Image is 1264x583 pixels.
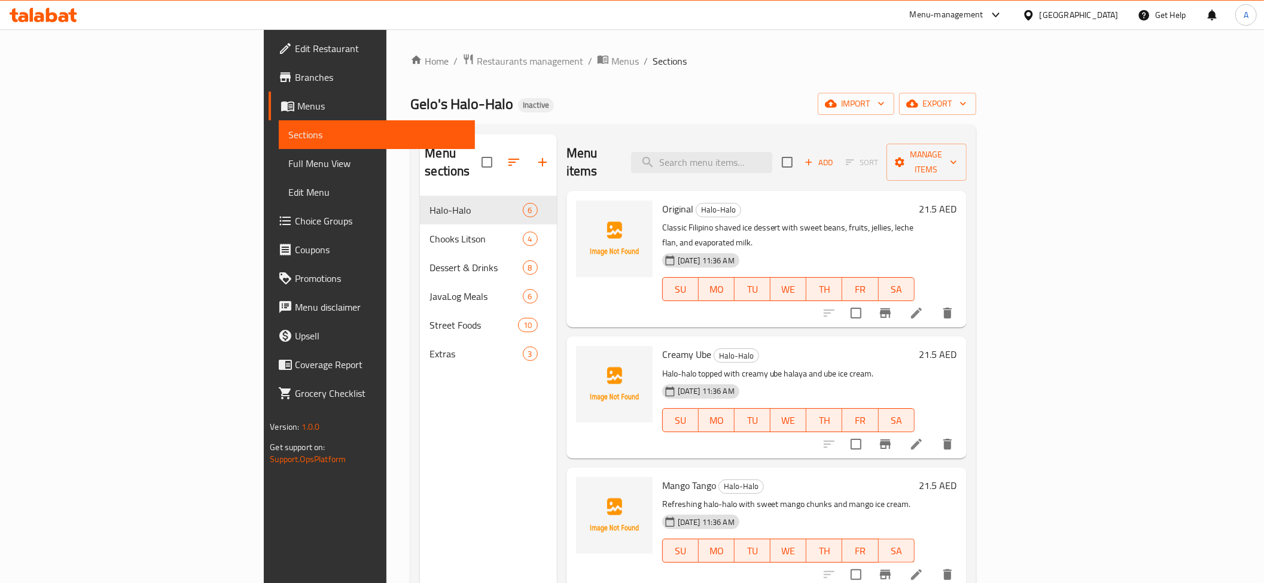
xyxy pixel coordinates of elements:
span: Coverage Report [295,357,465,372]
h6: 21.5 AED [919,477,957,494]
span: [DATE] 11:36 AM [673,517,739,528]
div: items [523,347,538,361]
div: Extras3 [420,339,556,368]
div: Halo-Halo [714,348,759,363]
span: WE [775,542,802,560]
span: [DATE] 11:36 AM [673,385,739,397]
span: Menus [611,54,639,68]
button: SA [879,277,915,301]
span: Grocery Checklist [295,386,465,400]
span: Halo-Halo [714,349,759,363]
h6: 21.5 AED [919,201,957,217]
button: Branch-specific-item [871,430,900,458]
span: Edit Restaurant [295,41,465,56]
span: SA [884,542,910,560]
div: items [518,318,537,332]
button: TU [735,277,770,301]
span: TU [739,281,766,298]
button: TU [735,408,770,432]
span: export [909,96,967,111]
span: import [827,96,885,111]
span: Select to update [843,300,869,326]
button: SU [662,277,699,301]
span: Edit Menu [288,185,465,199]
span: Inactive [518,100,554,110]
input: search [631,152,772,173]
img: Creamy Ube [576,346,653,423]
span: Extras [430,347,522,361]
span: WE [775,412,802,429]
span: TU [739,542,766,560]
span: Mango Tango [662,476,716,494]
span: MO [703,412,730,429]
span: Halo-Halo [696,203,741,217]
a: Branches [269,63,475,92]
span: Select all sections [474,150,499,175]
img: Mango Tango [576,477,653,554]
h6: 21.5 AED [919,346,957,363]
div: JavaLog Meals6 [420,282,556,311]
span: Manage items [896,147,957,177]
span: Select section [775,150,800,175]
span: 6 [523,205,537,216]
div: items [523,232,538,246]
span: 6 [523,291,537,302]
span: SU [668,412,694,429]
span: Halo-Halo [430,203,522,217]
span: Full Menu View [288,156,465,171]
div: Dessert & Drinks8 [420,253,556,282]
div: Menu-management [910,8,983,22]
span: SU [668,542,694,560]
a: Full Menu View [279,149,475,178]
span: TU [739,412,766,429]
a: Menu disclaimer [269,293,475,321]
button: TH [806,408,842,432]
span: Select section first [838,153,887,172]
a: Choice Groups [269,207,475,235]
span: 8 [523,262,537,274]
div: items [523,203,538,217]
a: Edit menu item [909,567,924,582]
button: SA [879,539,915,563]
span: Coupons [295,242,465,257]
a: Menus [597,53,639,69]
span: MO [703,281,730,298]
span: Chooks Litson [430,232,522,246]
span: Sections [653,54,687,68]
p: Refreshing halo-halo with sweet mango chunks and mango ice cream. [662,497,915,512]
span: Select to update [843,432,869,457]
a: Upsell [269,321,475,350]
button: export [899,93,976,115]
a: Support.OpsPlatform [270,451,346,467]
span: Sections [288,127,465,142]
span: 4 [523,233,537,245]
span: Branches [295,70,465,84]
a: Coupons [269,235,475,264]
span: WE [775,281,802,298]
span: Street Foods [430,318,518,332]
p: Halo-halo topped with creamy ube halaya and ube ice cream. [662,366,915,381]
span: Menu disclaimer [295,300,465,314]
button: WE [770,539,806,563]
span: [DATE] 11:36 AM [673,255,739,266]
span: Halo-Halo [719,479,763,493]
a: Edit Restaurant [269,34,475,63]
a: Edit menu item [909,437,924,451]
span: FR [847,412,873,429]
nav: Menu sections [420,191,556,373]
button: TU [735,539,770,563]
span: TH [811,281,837,298]
button: Add section [528,148,557,177]
span: TH [811,412,837,429]
li: / [588,54,592,68]
a: Edit menu item [909,306,924,320]
a: Grocery Checklist [269,379,475,408]
a: Coverage Report [269,350,475,379]
button: MO [699,277,735,301]
button: TH [806,539,842,563]
span: JavaLog Meals [430,289,522,303]
button: Manage items [887,144,967,181]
